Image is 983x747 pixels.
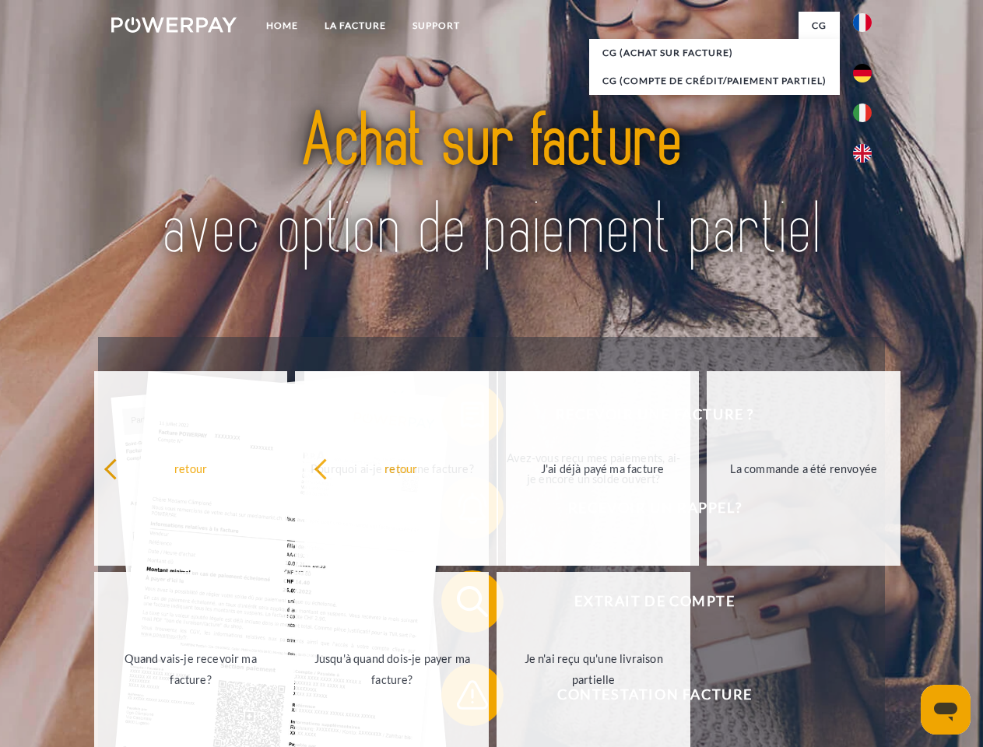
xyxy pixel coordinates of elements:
[314,458,489,479] div: retour
[853,64,872,82] img: de
[589,39,840,67] a: CG (achat sur facture)
[799,12,840,40] a: CG
[853,103,872,122] img: it
[253,12,311,40] a: Home
[921,685,971,735] iframe: Bouton de lancement de la fenêtre de messagerie
[853,13,872,32] img: fr
[853,144,872,163] img: en
[149,75,834,298] img: title-powerpay_fr.svg
[716,458,891,479] div: La commande a été renvoyée
[111,17,237,33] img: logo-powerpay-white.svg
[515,458,690,479] div: J'ai déjà payé ma facture
[589,67,840,95] a: CG (Compte de crédit/paiement partiel)
[304,648,479,690] div: Jusqu'à quand dois-je payer ma facture?
[104,458,279,479] div: retour
[399,12,473,40] a: Support
[104,648,279,690] div: Quand vais-je recevoir ma facture?
[506,648,681,690] div: Je n'ai reçu qu'une livraison partielle
[311,12,399,40] a: LA FACTURE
